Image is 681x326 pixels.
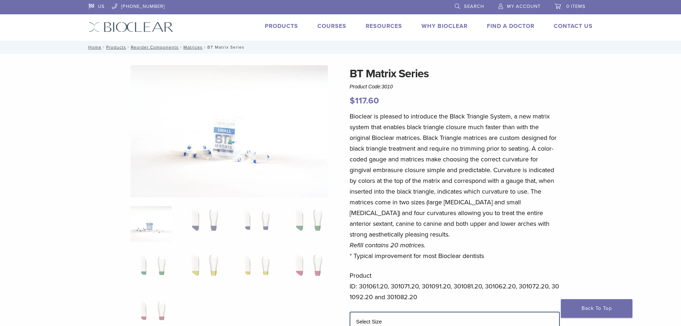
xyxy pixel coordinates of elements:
a: Back To Top [561,299,632,318]
a: Contact Us [554,23,593,30]
em: Refill contains 20 matrices. [350,241,425,249]
img: BT Matrix Series - Image 6 [182,251,223,287]
img: Bioclear [89,22,173,32]
bdi: 117.60 [350,96,379,106]
a: Resources [366,23,402,30]
a: Find A Doctor [487,23,534,30]
a: Courses [317,23,346,30]
a: Matrices [183,45,203,50]
img: BT Matrix Series - Image 5 [130,251,172,287]
span: 3010 [382,84,393,89]
span: Product Code: [350,84,393,89]
nav: BT Matrix Series [83,41,598,54]
span: $ [350,96,355,106]
span: / [179,45,183,49]
span: / [102,45,106,49]
p: Product ID: 301061.20, 301071.20, 301091.20, 301081.20, 301062.20, 301072.20, 301092.20 and 30108... [350,270,560,302]
span: Search [464,4,484,9]
a: Why Bioclear [421,23,468,30]
img: BT Matrix Series - Image 2 [182,206,223,242]
img: BT Matrix Series - Image 7 [235,251,276,287]
a: Home [86,45,102,50]
a: Reorder Components [131,45,179,50]
label: Select Size [356,319,382,325]
img: BT Matrix Series - Image 8 [286,251,327,287]
img: Anterior-Black-Triangle-Series-Matrices-324x324.jpg [130,206,172,242]
a: Products [106,45,126,50]
span: My Account [507,4,541,9]
img: BT Matrix Series - Image 3 [235,206,276,242]
span: 0 items [566,4,586,9]
p: Bioclear is pleased to introduce the Black Triangle System, a new matrix system that enables blac... [350,111,560,261]
span: / [126,45,131,49]
span: / [203,45,207,49]
img: Anterior Black Triangle Series Matrices [130,65,328,197]
h1: BT Matrix Series [350,65,560,82]
a: Products [265,23,298,30]
img: BT Matrix Series - Image 4 [286,206,327,242]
